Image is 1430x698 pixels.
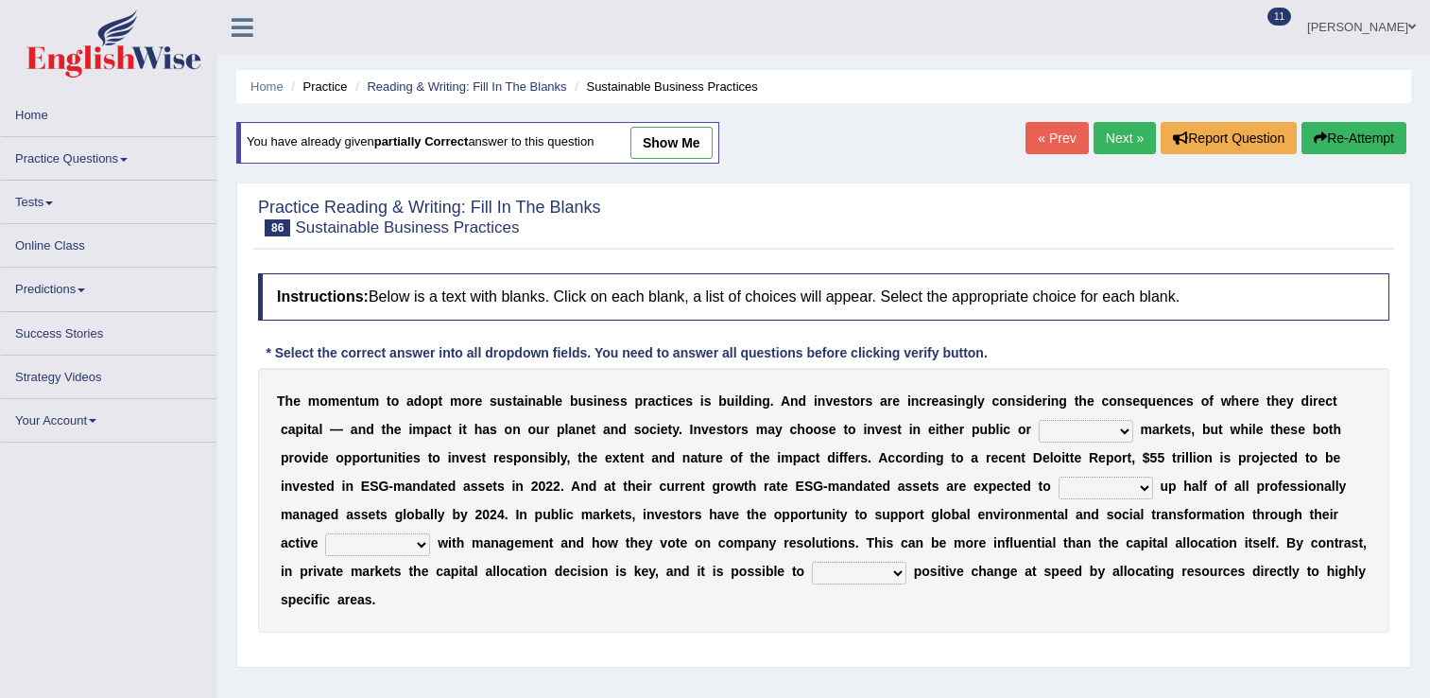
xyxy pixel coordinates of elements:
b: h [1078,393,1087,409]
b: i [1047,393,1051,409]
b: o [422,393,430,409]
b: p [344,450,353,465]
b: d [618,422,627,437]
b: i [594,393,597,409]
b: s [620,393,628,409]
b: o [391,393,400,409]
b: o [1109,393,1117,409]
b: n [790,393,799,409]
b: t [897,422,902,437]
b: e [1172,422,1180,437]
b: h [386,422,394,437]
b: r [1042,393,1046,409]
b: t [843,422,848,437]
b: a [767,422,775,437]
b: d [313,450,321,465]
b: i [458,422,462,437]
b: p [634,393,643,409]
b: i [936,422,939,437]
b: t [1266,393,1271,409]
b: r [288,450,293,465]
b: q [1140,393,1148,409]
b: t [373,450,378,465]
b: A [781,393,790,409]
b: n [452,450,460,465]
b: a [351,422,358,437]
b: o [1201,393,1210,409]
b: o [461,393,470,409]
b: s [716,422,724,437]
b: t [481,450,486,465]
a: Online Class [1,224,216,261]
b: o [319,393,328,409]
b: u [378,450,387,465]
b: i [394,450,398,465]
b: I [690,422,694,437]
b: e [661,422,668,437]
b: h [797,422,805,437]
b: g [1059,393,1067,409]
b: o [1320,422,1329,437]
b: r [736,422,741,437]
b: s [413,450,421,465]
b: m [328,393,339,409]
b: p [295,422,303,437]
b: h [1334,422,1342,437]
b: o [728,422,736,437]
b: c [281,422,288,437]
a: Strategy Videos [1,356,216,393]
b: u [727,393,735,409]
b: t [428,450,433,465]
b: a [312,422,319,437]
b: e [321,450,329,465]
b: i [309,450,313,465]
b: o [813,422,821,437]
b: e [928,422,936,437]
h4: Below is a text with blanks. Click on each blank, a list of choices will appear. Select the appro... [258,273,1389,321]
b: d [799,393,807,409]
b: r [544,422,549,437]
b: u [1211,422,1219,437]
b: t [512,393,517,409]
b: s [1015,393,1023,409]
b: s [490,393,497,409]
b: r [959,422,964,437]
a: Success Stories [1,312,216,349]
b: T [277,393,285,409]
small: Sustainable Business Practices [295,218,519,236]
b: n [597,393,606,409]
b: s [1290,422,1298,437]
b: c [790,422,798,437]
b: h [1232,393,1240,409]
b: i [700,393,704,409]
b: n [754,393,763,409]
b: a [603,422,611,437]
b: b [718,393,727,409]
a: show me [630,127,713,159]
b: t [439,393,443,409]
b: c [991,393,999,409]
b: r [493,450,498,465]
b: u [1148,393,1157,409]
b: s [840,393,848,409]
span: 86 [265,219,290,236]
b: r [1247,393,1251,409]
b: d [1301,393,1310,409]
b: t [723,422,728,437]
b: e [1239,393,1247,409]
a: Tests [1,181,216,218]
b: a [482,422,490,437]
b: Instructions: [277,288,369,305]
b: u [577,393,586,409]
b: i [750,393,754,409]
b: s [704,393,712,409]
b: e [394,422,402,437]
b: i [667,393,671,409]
b: e [1132,393,1140,409]
b: n [512,422,521,437]
b: s [612,393,620,409]
b: e [1156,393,1163,409]
b: a [939,393,946,409]
b: t [387,393,391,409]
b: t [939,422,944,437]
